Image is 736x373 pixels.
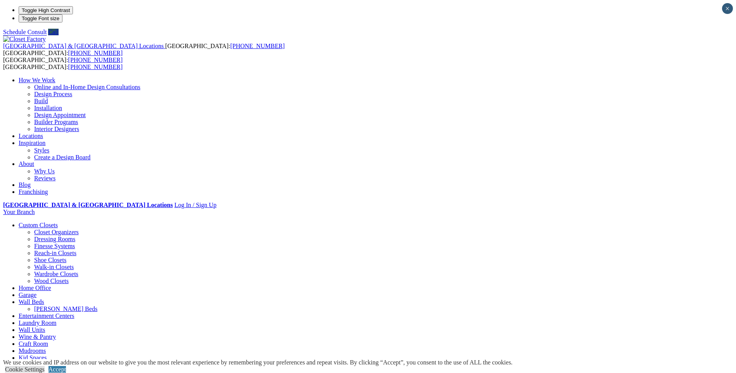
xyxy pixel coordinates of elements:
a: Garage [19,292,36,298]
a: [PHONE_NUMBER] [68,64,123,70]
a: Wardrobe Closets [34,271,78,277]
a: [PHONE_NUMBER] [68,50,123,56]
a: [PERSON_NAME] Beds [34,306,97,312]
a: Styles [34,147,49,154]
a: Laundry Room [19,319,56,326]
a: [PHONE_NUMBER] [230,43,284,49]
a: Reviews [34,175,55,181]
a: Your Branch [3,209,35,215]
a: Wall Beds [19,299,44,305]
a: Schedule Consult [3,29,47,35]
a: Mudrooms [19,347,46,354]
a: Custom Closets [19,222,58,228]
a: About [19,161,34,167]
div: We use cookies and IP address on our website to give you the most relevant experience by remember... [3,359,513,366]
a: Builder Programs [34,119,78,125]
a: Build [34,98,48,104]
span: [GEOGRAPHIC_DATA]: [GEOGRAPHIC_DATA]: [3,57,123,70]
button: Toggle Font size [19,14,62,22]
a: Closet Organizers [34,229,79,235]
a: Shoe Closets [34,257,66,263]
a: [PHONE_NUMBER] [68,57,123,63]
a: Walk-in Closets [34,264,74,270]
a: Cookie Settings [5,366,45,373]
span: [GEOGRAPHIC_DATA]: [GEOGRAPHIC_DATA]: [3,43,285,56]
a: Accept [48,366,66,373]
img: Closet Factory [3,36,46,43]
a: Dressing Rooms [34,236,75,242]
a: Design Process [34,91,72,97]
a: Why Us [34,168,55,174]
a: Wood Closets [34,278,69,284]
a: How We Work [19,77,55,83]
a: Installation [34,105,62,111]
a: Online and In-Home Design Consultations [34,84,140,90]
a: Call [48,29,59,35]
a: Wine & Pantry [19,333,56,340]
a: Create a Design Board [34,154,90,161]
a: Home Office [19,285,51,291]
a: [GEOGRAPHIC_DATA] & [GEOGRAPHIC_DATA] Locations [3,43,165,49]
a: Craft Room [19,340,48,347]
a: Entertainment Centers [19,313,74,319]
a: Design Appointment [34,112,86,118]
a: Locations [19,133,43,139]
a: Reach-in Closets [34,250,76,256]
a: Inspiration [19,140,45,146]
a: Finesse Systems [34,243,75,249]
a: Kid Spaces [19,354,47,361]
button: Close [722,3,733,14]
a: Franchising [19,188,48,195]
a: [GEOGRAPHIC_DATA] & [GEOGRAPHIC_DATA] Locations [3,202,173,208]
a: Wall Units [19,326,45,333]
a: Interior Designers [34,126,79,132]
button: Toggle High Contrast [19,6,73,14]
span: [GEOGRAPHIC_DATA] & [GEOGRAPHIC_DATA] Locations [3,43,164,49]
a: Blog [19,181,31,188]
a: Log In / Sign Up [174,202,216,208]
span: Toggle High Contrast [22,7,70,13]
span: Toggle Font size [22,16,59,21]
